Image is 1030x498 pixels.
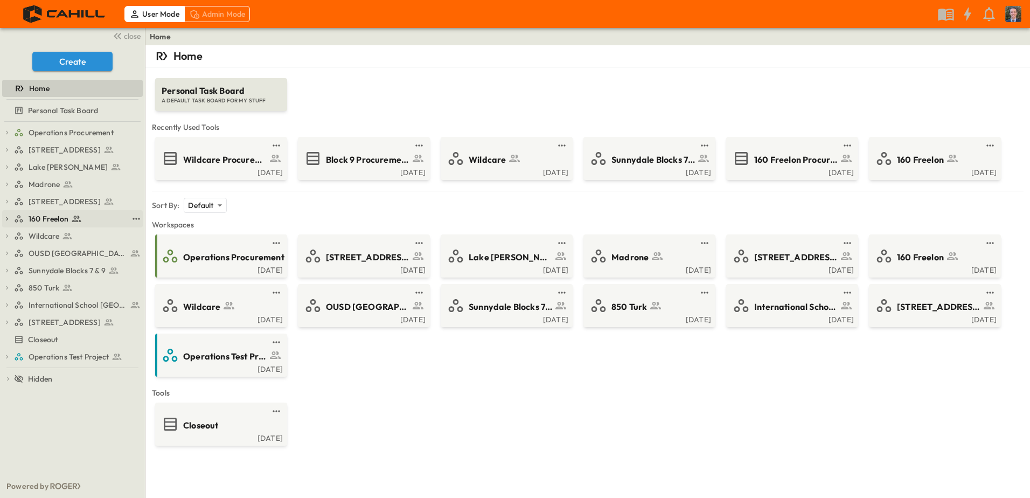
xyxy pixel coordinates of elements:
a: 850 Turk [586,297,711,314]
span: 160 Freelon [897,251,944,264]
a: Lake [PERSON_NAME] [14,160,141,175]
span: Wildcare Procurement Log [183,154,267,166]
a: [DATE] [300,265,426,273]
a: [DATE] [157,265,283,273]
span: 850 Turk [29,282,59,293]
div: [DATE] [586,167,711,176]
span: Workspaces [152,219,1024,230]
a: Sunnydale Blocks 7 & 9 [443,297,568,314]
a: [DATE] [157,433,283,441]
a: [DATE] [728,265,854,273]
a: [DATE] [443,167,568,176]
div: [DATE] [728,167,854,176]
span: 850 Turk [611,301,647,313]
img: 4f72bfc4efa7236828875bac24094a5ddb05241e32d018417354e964050affa1.png [13,3,117,25]
button: test [984,286,997,299]
a: Closeout [157,416,283,433]
div: 160 Freelontest [2,210,143,227]
span: Personal Task Board [28,105,98,116]
button: test [413,237,426,250]
button: close [108,28,143,43]
div: 850 Turktest [2,279,143,296]
a: Operations Test Project [157,347,283,364]
span: Wildcare [183,301,220,313]
span: [STREET_ADDRESS] [29,317,101,328]
div: [DATE] [443,314,568,323]
a: [DATE] [586,314,711,323]
button: test [270,336,283,349]
a: 160 Freelon Procurement Log [728,150,854,167]
a: Madrone [586,247,711,265]
button: Create [32,52,113,71]
span: Recently Used Tools [152,122,1024,133]
div: User Mode [124,6,184,22]
a: Sunnydale Blocks 7 & 9 [14,263,141,278]
a: [DATE] [157,314,283,323]
a: 160 Freelon [871,150,997,167]
span: OUSD [GEOGRAPHIC_DATA] [29,248,127,259]
span: 160 Freelon Procurement Log [754,154,838,166]
a: Operations Test Project [14,349,141,364]
a: International School San Francisco [14,298,141,313]
span: Operations Test Project [29,351,109,362]
p: Default [188,200,213,211]
div: [STREET_ADDRESS]test [2,314,143,331]
div: Lake [PERSON_NAME]test [2,158,143,176]
span: OUSD [GEOGRAPHIC_DATA] [326,301,409,313]
a: Block 9 Procurement Log [300,150,426,167]
div: Sunnydale Blocks 7 & 9test [2,262,143,279]
div: Operations Procurementtest [2,124,143,141]
a: [STREET_ADDRESS] [300,247,426,265]
span: Hidden [28,373,52,384]
a: [STREET_ADDRESS] [14,142,141,157]
a: Operations Procurement [14,125,141,140]
a: International School [GEOGRAPHIC_DATA] [728,297,854,314]
a: Personal Task Board [2,103,141,118]
span: [STREET_ADDRESS] [29,144,101,155]
button: test [270,405,283,418]
a: 160 Freelon [14,211,128,226]
div: International School San Franciscotest [2,296,143,314]
span: close [124,31,141,41]
a: Lake [PERSON_NAME] [443,247,568,265]
a: Operations Procurement [157,247,283,265]
button: test [555,286,568,299]
button: test [555,139,568,152]
a: OUSD [GEOGRAPHIC_DATA] [14,246,141,261]
button: test [413,286,426,299]
div: Personal Task Boardtest [2,102,143,119]
a: OUSD [GEOGRAPHIC_DATA] [300,297,426,314]
button: test [270,237,283,250]
a: 850 Turk [14,280,141,295]
button: test [841,237,854,250]
button: test [841,139,854,152]
a: Personal Task BoardA DEFAULT TASK BOARD FOR MY STUFF [154,67,288,111]
a: [STREET_ADDRESS] [14,194,141,209]
a: [DATE] [728,314,854,323]
div: Wildcaretest [2,227,143,245]
a: Wildcare [443,150,568,167]
a: [DATE] [443,265,568,273]
span: Personal Task Board [162,85,281,97]
img: Profile Picture [1005,6,1021,22]
span: Sunnydale Blocks 7 & 9 [29,265,106,276]
div: [STREET_ADDRESS]test [2,141,143,158]
div: [DATE] [871,167,997,176]
span: International School [GEOGRAPHIC_DATA] [754,301,838,313]
span: Sunnydale Blocks 7 & 9 [611,154,695,166]
a: Closeout [2,332,141,347]
button: test [698,237,711,250]
button: test [698,139,711,152]
span: Tools [152,388,1024,398]
a: [DATE] [586,265,711,273]
a: [DATE] [157,167,283,176]
span: Operations Procurement [29,127,114,138]
button: test [841,286,854,299]
div: Madronetest [2,176,143,193]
